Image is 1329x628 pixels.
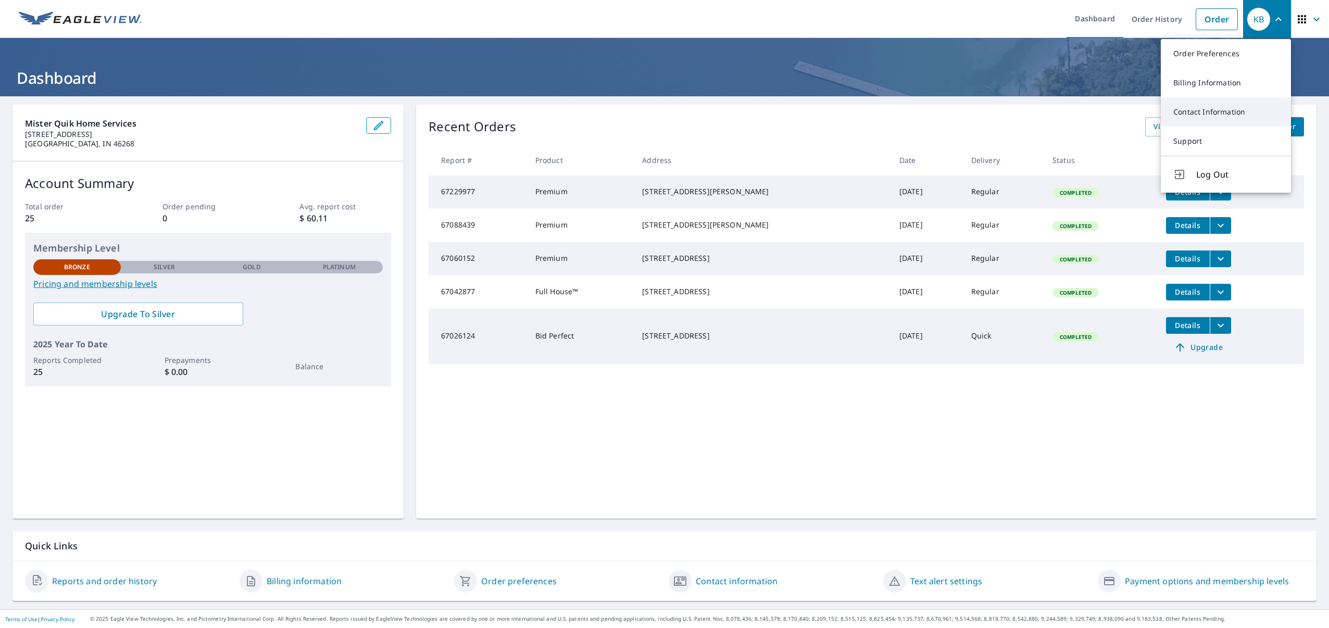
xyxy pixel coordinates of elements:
[162,201,254,212] p: Order pending
[1172,320,1203,330] span: Details
[5,616,74,622] p: |
[963,209,1044,242] td: Regular
[696,575,778,587] a: Contact information
[891,275,963,309] td: [DATE]
[891,175,963,209] td: [DATE]
[90,615,1324,623] p: © 2025 Eagle View Technologies, Inc. and Pictometry International Corp. All Rights Reserved. Repo...
[1154,120,1211,133] span: View All Orders
[299,212,391,224] p: $ 60.11
[5,616,37,623] a: Terms of Use
[429,175,527,209] td: 67229977
[154,262,175,272] p: Silver
[25,212,117,224] p: 25
[1054,189,1098,196] span: Completed
[1166,250,1210,267] button: detailsBtn-67060152
[481,575,557,587] a: Order preferences
[33,366,121,378] p: 25
[1054,222,1098,230] span: Completed
[1166,284,1210,300] button: detailsBtn-67042877
[429,209,527,242] td: 67088439
[642,186,883,197] div: [STREET_ADDRESS][PERSON_NAME]
[33,338,383,350] p: 2025 Year To Date
[642,286,883,297] div: [STREET_ADDRESS]
[162,212,254,224] p: 0
[267,575,342,587] a: Billing information
[12,67,1317,89] h1: Dashboard
[429,145,527,175] th: Report #
[1145,117,1219,136] a: View All Orders
[1125,575,1289,587] a: Payment options and membership levels
[429,242,527,275] td: 67060152
[243,262,260,272] p: Gold
[1210,284,1231,300] button: filesDropdownBtn-67042877
[891,309,963,364] td: [DATE]
[527,309,634,364] td: Bid Perfect
[1161,127,1291,156] a: Support
[165,355,252,366] p: Prepayments
[1196,168,1278,181] span: Log Out
[1054,256,1098,263] span: Completed
[33,278,383,290] a: Pricing and membership levels
[42,308,235,320] span: Upgrade To Silver
[1166,339,1231,356] a: Upgrade
[963,145,1044,175] th: Delivery
[25,130,358,139] p: [STREET_ADDRESS]
[295,361,383,372] p: Balance
[33,241,383,255] p: Membership Level
[1161,156,1291,193] button: Log Out
[299,201,391,212] p: Avg. report cost
[1210,250,1231,267] button: filesDropdownBtn-67060152
[429,275,527,309] td: 67042877
[1172,220,1203,230] span: Details
[33,303,243,325] a: Upgrade To Silver
[527,145,634,175] th: Product
[1247,8,1270,31] div: KB
[52,575,157,587] a: Reports and order history
[963,175,1044,209] td: Regular
[1172,254,1203,263] span: Details
[41,616,74,623] a: Privacy Policy
[891,242,963,275] td: [DATE]
[1044,145,1158,175] th: Status
[527,175,634,209] td: Premium
[33,355,121,366] p: Reports Completed
[634,145,891,175] th: Address
[891,145,963,175] th: Date
[642,253,883,263] div: [STREET_ADDRESS]
[1172,341,1225,354] span: Upgrade
[25,174,391,193] p: Account Summary
[642,220,883,230] div: [STREET_ADDRESS][PERSON_NAME]
[963,309,1044,364] td: Quick
[963,275,1044,309] td: Regular
[323,262,356,272] p: Platinum
[1161,39,1291,68] a: Order Preferences
[527,242,634,275] td: Premium
[25,139,358,148] p: [GEOGRAPHIC_DATA], IN 46268
[642,331,883,341] div: [STREET_ADDRESS]
[963,242,1044,275] td: Regular
[19,11,142,27] img: EV Logo
[1196,8,1238,30] a: Order
[1161,97,1291,127] a: Contact Information
[429,309,527,364] td: 67026124
[165,366,252,378] p: $ 0.00
[64,262,90,272] p: Bronze
[1166,217,1210,234] button: detailsBtn-67088439
[1166,317,1210,334] button: detailsBtn-67026124
[25,201,117,212] p: Total order
[527,275,634,309] td: Full House™
[1210,317,1231,334] button: filesDropdownBtn-67026124
[910,575,982,587] a: Text alert settings
[891,209,963,242] td: [DATE]
[1210,217,1231,234] button: filesDropdownBtn-67088439
[1054,289,1098,296] span: Completed
[25,539,1304,552] p: Quick Links
[25,117,358,130] p: Mister Quik Home Services
[429,117,516,136] p: Recent Orders
[527,209,634,242] td: Premium
[1054,333,1098,341] span: Completed
[1172,287,1203,297] span: Details
[1161,68,1291,97] a: Billing Information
